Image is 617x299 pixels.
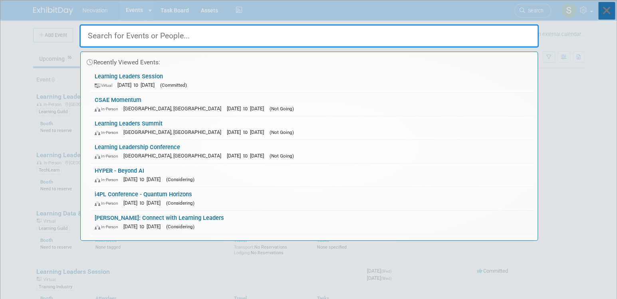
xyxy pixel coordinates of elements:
a: [PERSON_NAME]: Connect with Learning Leaders In-Person [DATE] to [DATE] (Considering) [91,211,534,234]
span: [DATE] to [DATE] [117,82,159,88]
span: [DATE] to [DATE] [227,129,268,135]
a: i4PL Conference - Quantum Horizons In-Person [DATE] to [DATE] (Considering) [91,187,534,210]
a: Learning Leaders Session Virtual [DATE] to [DATE] (Committed) [91,69,534,92]
span: [DATE] to [DATE] [123,200,165,206]
span: Virtual [95,83,116,88]
span: In-Person [95,201,122,206]
span: [GEOGRAPHIC_DATA], [GEOGRAPHIC_DATA] [123,129,225,135]
a: CSAE Momentum In-Person [GEOGRAPHIC_DATA], [GEOGRAPHIC_DATA] [DATE] to [DATE] (Not Going) [91,93,534,116]
span: In-Person [95,224,122,229]
span: (Not Going) [270,130,294,135]
span: [DATE] to [DATE] [227,153,268,159]
span: In-Person [95,177,122,182]
span: [GEOGRAPHIC_DATA], [GEOGRAPHIC_DATA] [123,153,225,159]
div: Recently Viewed Events: [85,52,534,69]
a: Learning Leadership Conference In-Person [GEOGRAPHIC_DATA], [GEOGRAPHIC_DATA] [DATE] to [DATE] (N... [91,140,534,163]
span: [DATE] to [DATE] [123,223,165,229]
span: (Considering) [166,177,194,182]
span: In-Person [95,130,122,135]
span: (Committed) [160,82,187,88]
span: [GEOGRAPHIC_DATA], [GEOGRAPHIC_DATA] [123,106,225,112]
span: (Not Going) [270,106,294,112]
a: HYPER - Beyond AI In-Person [DATE] to [DATE] (Considering) [91,163,534,187]
a: Learning Leaders Summit In-Person [GEOGRAPHIC_DATA], [GEOGRAPHIC_DATA] [DATE] to [DATE] (Not Going) [91,116,534,140]
span: (Not Going) [270,153,294,159]
span: [DATE] to [DATE] [123,176,165,182]
span: In-Person [95,106,122,112]
span: (Considering) [166,200,194,206]
span: In-Person [95,153,122,159]
input: Search for Events or People... [79,24,539,48]
span: (Considering) [166,224,194,229]
span: [DATE] to [DATE] [227,106,268,112]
